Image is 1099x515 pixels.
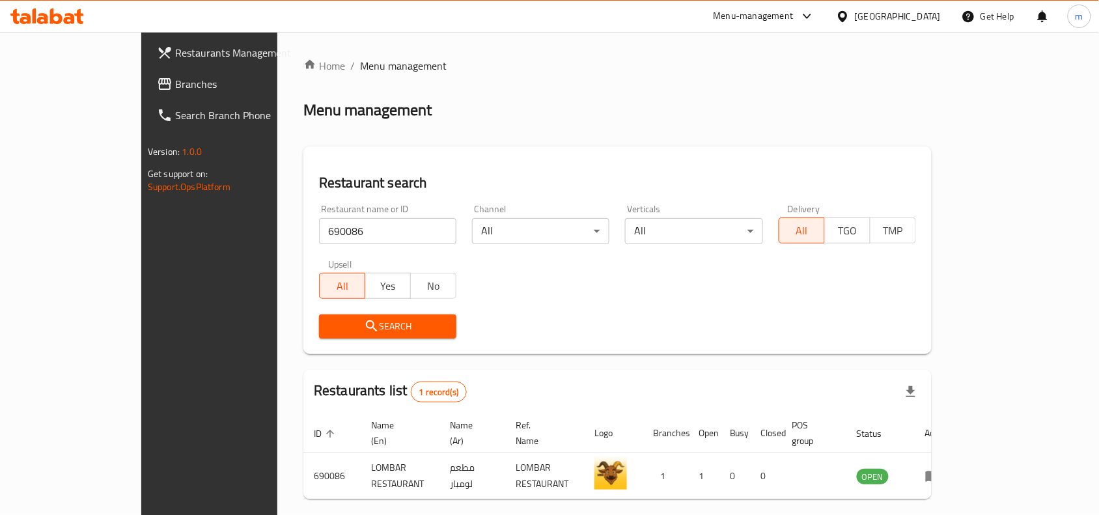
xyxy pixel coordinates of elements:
td: مطعم لومبار [439,453,505,499]
th: Open [688,413,719,453]
div: All [472,218,609,244]
div: OPEN [857,469,889,484]
img: LOMBAR RESTAURANT [594,457,627,490]
span: 1.0.0 [182,143,202,160]
span: m [1076,9,1083,23]
nav: breadcrumb [303,58,932,74]
th: Closed [751,413,782,453]
button: No [410,273,456,299]
div: Menu-management [714,8,794,24]
a: Search Branch Phone [146,100,325,131]
li: / [350,58,355,74]
span: Menu management [360,58,447,74]
label: Upsell [328,260,352,269]
td: 0 [751,453,782,499]
span: Search [329,318,446,335]
div: Menu [925,468,949,484]
td: 690086 [303,453,361,499]
div: All [625,218,762,244]
span: Search Branch Phone [175,107,314,123]
div: Export file [895,376,926,408]
span: Ref. Name [516,417,568,449]
label: Delivery [788,204,820,214]
td: 1 [643,453,688,499]
a: Branches [146,68,325,100]
span: Name (En) [371,417,424,449]
span: Status [857,426,899,441]
span: OPEN [857,469,889,484]
table: enhanced table [303,413,960,499]
button: All [779,217,825,244]
th: Branches [643,413,688,453]
th: Busy [719,413,751,453]
span: Branches [175,76,314,92]
span: ID [314,426,339,441]
button: TMP [870,217,916,244]
span: TGO [830,221,865,240]
span: 1 record(s) [411,386,467,398]
span: Yes [370,277,406,296]
td: 1 [688,453,719,499]
div: [GEOGRAPHIC_DATA] [855,9,941,23]
span: All [785,221,820,240]
a: Restaurants Management [146,37,325,68]
th: Action [915,413,960,453]
a: Support.OpsPlatform [148,178,230,195]
span: POS group [792,417,831,449]
button: All [319,273,365,299]
h2: Restaurant search [319,173,916,193]
span: Get support on: [148,165,208,182]
button: Yes [365,273,411,299]
button: TGO [824,217,870,244]
span: Restaurants Management [175,45,314,61]
h2: Menu management [303,100,432,120]
td: LOMBAR RESTAURANT [361,453,439,499]
td: 0 [719,453,751,499]
input: Search for restaurant name or ID.. [319,218,456,244]
span: All [325,277,360,296]
span: No [416,277,451,296]
td: LOMBAR RESTAURANT [505,453,584,499]
span: TMP [876,221,911,240]
button: Search [319,314,456,339]
span: Name (Ar) [450,417,490,449]
h2: Restaurants list [314,381,467,402]
div: Total records count [411,382,467,402]
span: Version: [148,143,180,160]
th: Logo [584,413,643,453]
